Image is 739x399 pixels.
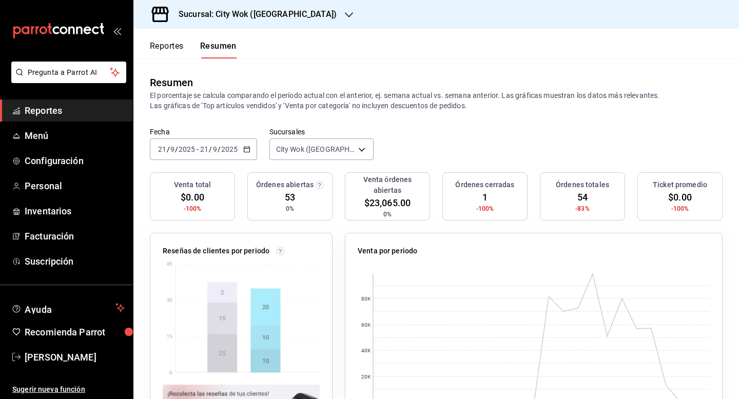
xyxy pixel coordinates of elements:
input: -- [158,145,167,153]
span: Recomienda Parrot [25,325,125,339]
span: Inventarios [25,204,125,218]
span: 1 [482,190,488,204]
button: Reportes [150,41,184,58]
span: - [197,145,199,153]
button: Resumen [200,41,237,58]
h3: Venta órdenes abiertas [349,174,425,196]
a: Pregunta a Parrot AI [7,74,126,85]
button: Pregunta a Parrot AI [11,62,126,83]
label: Fecha [150,128,257,135]
input: -- [170,145,175,153]
span: 53 [285,190,295,204]
span: 0% [286,204,294,213]
h3: Venta total [174,179,211,190]
span: 54 [577,190,588,204]
span: City Wok ([GEOGRAPHIC_DATA]) [276,144,355,154]
text: 20K [361,374,371,380]
button: open_drawer_menu [113,27,121,35]
h3: Sucursal: City Wok ([GEOGRAPHIC_DATA]) [170,8,337,21]
span: -100% [184,204,202,213]
span: / [218,145,221,153]
span: / [209,145,212,153]
span: Personal [25,179,125,193]
span: Sugerir nueva función [12,384,125,395]
span: $0.00 [668,190,692,204]
label: Sucursales [269,128,374,135]
p: Reseñas de clientes por periodo [163,246,269,256]
span: Facturación [25,229,125,243]
div: Resumen [150,75,193,90]
div: navigation tabs [150,41,237,58]
span: Pregunta a Parrot AI [28,67,110,78]
span: Configuración [25,154,125,168]
input: ---- [178,145,196,153]
p: Venta por periodo [358,246,417,256]
span: [PERSON_NAME] [25,350,125,364]
h3: Ticket promedio [653,179,707,190]
input: ---- [221,145,238,153]
span: -100% [671,204,689,213]
span: Suscripción [25,254,125,268]
h3: Órdenes abiertas [256,179,314,190]
span: 0% [383,210,392,219]
input: -- [212,145,218,153]
span: -83% [575,204,590,213]
span: Reportes [25,104,125,117]
span: Ayuda [25,302,111,314]
span: Menú [25,129,125,143]
span: $23,065.00 [364,196,411,210]
input: -- [200,145,209,153]
span: $0.00 [181,190,204,204]
text: 60K [361,322,371,328]
h3: Órdenes cerradas [455,179,514,190]
h3: Órdenes totales [556,179,609,190]
text: 80K [361,296,371,302]
span: -100% [476,204,494,213]
span: / [167,145,170,153]
span: / [175,145,178,153]
text: 40K [361,348,371,353]
p: El porcentaje se calcula comparando el período actual con el anterior, ej. semana actual vs. sema... [150,90,723,111]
